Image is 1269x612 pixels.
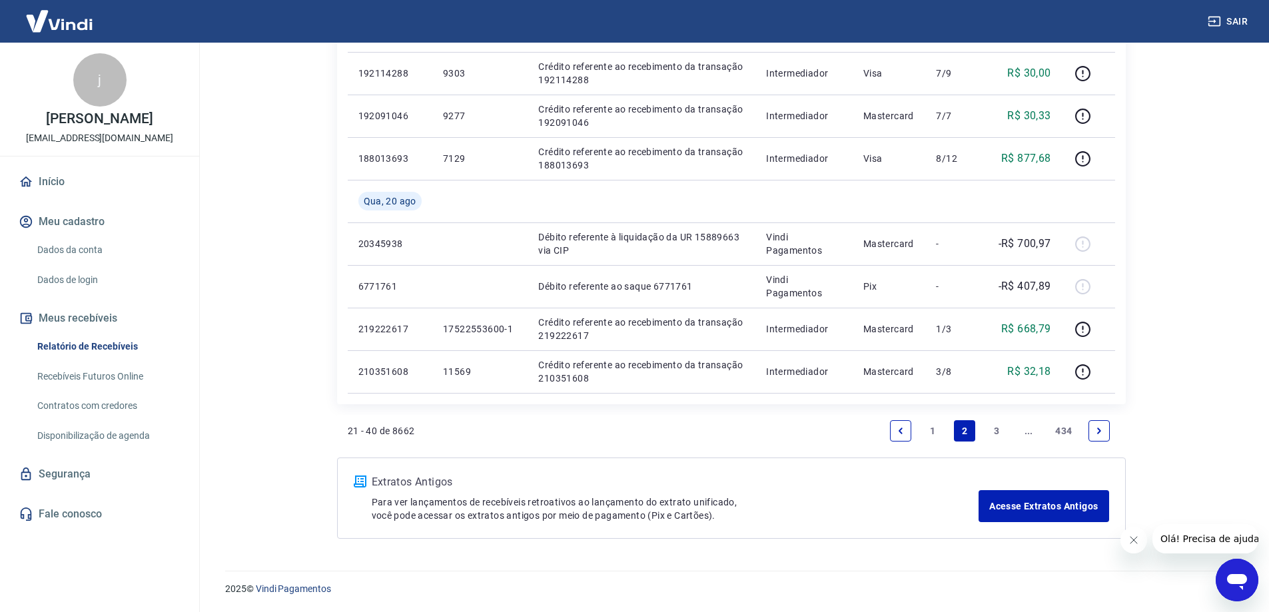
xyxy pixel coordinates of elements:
button: Meus recebíveis [16,304,183,333]
p: Intermediador [766,322,842,336]
p: R$ 668,79 [1001,321,1051,337]
a: Next page [1088,420,1110,442]
button: Meu cadastro [16,207,183,236]
iframe: Botão para abrir a janela de mensagens [1216,559,1258,601]
p: Débito referente à liquidação da UR 15889663 via CIP [538,230,745,257]
p: 11569 [443,365,518,378]
p: 9303 [443,67,518,80]
p: Intermediador [766,365,842,378]
iframe: Fechar mensagem [1120,527,1147,553]
p: Vindi Pagamentos [766,273,842,300]
p: Crédito referente ao recebimento da transação 192114288 [538,60,745,87]
p: 3/8 [936,365,975,378]
p: Visa [863,152,915,165]
p: Mastercard [863,365,915,378]
div: j [73,53,127,107]
p: Crédito referente ao recebimento da transação 188013693 [538,145,745,172]
a: Previous page [890,420,911,442]
a: Dados da conta [32,236,183,264]
p: Crédito referente ao recebimento da transação 192091046 [538,103,745,129]
p: 20345938 [358,237,422,250]
p: Visa [863,67,915,80]
span: Olá! Precisa de ajuda? [8,9,112,20]
p: - [936,280,975,293]
a: Início [16,167,183,196]
p: Intermediador [766,109,842,123]
p: 188013693 [358,152,422,165]
a: Relatório de Recebíveis [32,333,183,360]
p: 219222617 [358,322,422,336]
p: 192114288 [358,67,422,80]
img: Vindi [16,1,103,41]
a: Jump forward [1018,420,1039,442]
a: Dados de login [32,266,183,294]
p: R$ 877,68 [1001,151,1051,166]
span: Qua, 20 ago [364,194,416,208]
p: 21 - 40 de 8662 [348,424,415,438]
p: 7129 [443,152,518,165]
p: Crédito referente ao recebimento da transação 210351608 [538,358,745,385]
p: R$ 30,33 [1007,108,1051,124]
p: 6771761 [358,280,422,293]
p: Pix [863,280,915,293]
p: 1/3 [936,322,975,336]
p: [PERSON_NAME] [46,112,153,126]
img: ícone [354,475,366,487]
p: 192091046 [358,109,422,123]
a: Page 1 [922,420,943,442]
ul: Pagination [885,415,1114,447]
p: Para ver lançamentos de recebíveis retroativos ao lançamento do extrato unificado, você pode aces... [372,495,979,522]
p: -R$ 407,89 [999,278,1051,294]
a: Disponibilização de agenda [32,422,183,450]
p: [EMAIL_ADDRESS][DOMAIN_NAME] [26,131,173,145]
p: Crédito referente ao recebimento da transação 219222617 [538,316,745,342]
a: Contratos com credores [32,392,183,420]
p: Extratos Antigos [372,474,979,490]
p: Vindi Pagamentos [766,230,842,257]
p: 210351608 [358,365,422,378]
a: Acesse Extratos Antigos [979,490,1108,522]
button: Sair [1205,9,1253,34]
p: 7/7 [936,109,975,123]
p: Mastercard [863,109,915,123]
p: Intermediador [766,67,842,80]
a: Page 434 [1050,420,1077,442]
a: Vindi Pagamentos [256,583,331,594]
p: 8/12 [936,152,975,165]
a: Segurança [16,459,183,489]
p: 9277 [443,109,518,123]
p: R$ 32,18 [1007,364,1051,380]
a: Page 3 [986,420,1007,442]
p: 17522553600-1 [443,322,518,336]
p: Intermediador [766,152,842,165]
a: Recebíveis Futuros Online [32,363,183,390]
a: Page 2 is your current page [954,420,975,442]
p: Débito referente ao saque 6771761 [538,280,745,293]
p: Mastercard [863,322,915,336]
p: R$ 30,00 [1007,65,1051,81]
iframe: Mensagem da empresa [1152,524,1258,553]
p: 2025 © [225,582,1237,596]
p: - [936,237,975,250]
p: -R$ 700,97 [999,236,1051,252]
p: 7/9 [936,67,975,80]
a: Fale conosco [16,499,183,529]
p: Mastercard [863,237,915,250]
